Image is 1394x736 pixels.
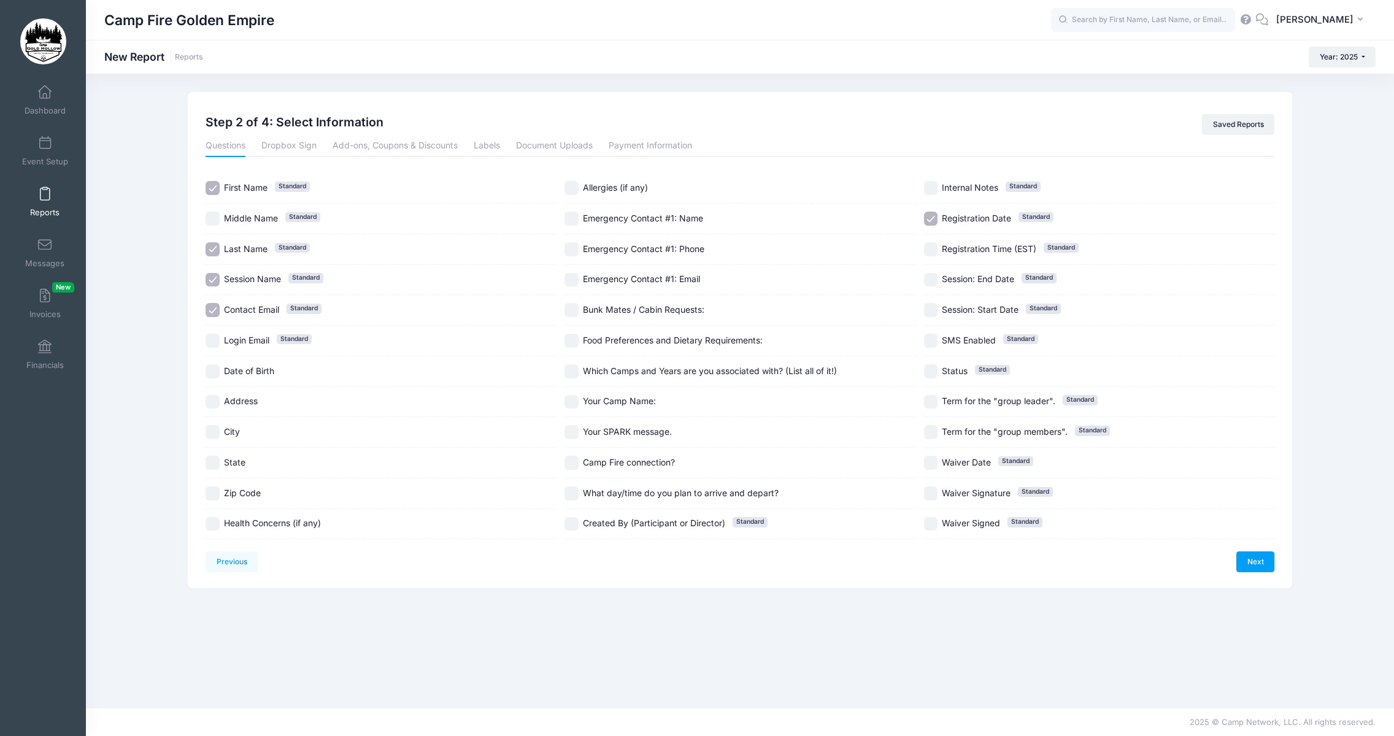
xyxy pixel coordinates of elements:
[52,282,74,293] span: New
[206,517,220,531] input: Health Concerns (if any)
[1236,551,1274,572] a: Next
[26,360,64,370] span: Financials
[29,309,61,320] span: Invoices
[942,243,1036,254] span: Registration Time (EST)
[583,457,675,467] span: Camp Fire connection?
[206,364,220,378] input: Date of Birth
[1007,517,1042,527] span: Standard
[1051,8,1235,33] input: Search by First Name, Last Name, or Email...
[206,551,258,572] a: Previous
[564,425,579,439] input: Your SPARK message.
[1003,334,1038,344] span: Standard
[942,182,998,193] span: Internal Notes
[942,274,1014,284] span: Session: End Date
[206,135,245,157] a: Questions
[924,181,938,195] input: Internal NotesStandard
[942,335,996,345] span: SMS Enabled
[30,207,60,218] span: Reports
[516,135,593,157] a: Document Uploads
[474,135,500,157] a: Labels
[206,425,220,439] input: City
[942,488,1011,498] span: Waiver Signature
[924,242,938,256] input: Registration Time (EST)Standard
[924,303,938,317] input: Session: Start DateStandard
[22,156,68,167] span: Event Setup
[1309,47,1376,67] button: Year: 2025
[583,274,700,284] span: Emergency Contact #1: Email
[1190,717,1376,727] span: 2025 © Camp Network, LLC. All rights reserved.
[20,18,66,64] img: Camp Fire Golden Empire
[1006,182,1041,191] span: Standard
[16,180,74,223] a: Reports
[224,213,278,223] span: Middle Name
[1075,426,1110,435] span: Standard
[224,396,258,406] span: Address
[104,50,203,63] h1: New Report
[224,182,268,193] span: First Name
[1268,6,1376,34] button: [PERSON_NAME]
[942,457,991,467] span: Waiver Date
[275,182,310,191] span: Standard
[224,518,321,528] span: Health Concerns (if any)
[583,304,704,315] span: Bunk Mates / Cabin Requests:
[287,304,322,313] span: Standard
[924,425,938,439] input: Term for the "group members".Standard
[288,273,323,283] span: Standard
[224,488,261,498] span: Zip Code
[1202,114,1274,135] a: Saved Reports
[16,129,74,172] a: Event Setup
[609,135,692,157] a: Payment Information
[277,334,312,344] span: Standard
[564,486,579,500] input: What day/time do you plan to arrive and depart?
[942,304,1019,315] span: Session: Start Date
[275,243,310,253] span: Standard
[1044,243,1079,253] span: Standard
[16,231,74,274] a: Messages
[564,334,579,348] input: Food Preferences and Dietary Requirements:
[206,181,220,195] input: First NameStandard
[285,212,320,222] span: Standard
[564,303,579,317] input: Bunk Mates / Cabin Requests:
[942,396,1055,406] span: Term for the "group leader".
[1026,304,1061,313] span: Standard
[924,273,938,287] input: Session: End DateStandard
[224,366,274,376] span: Date of Birth
[564,242,579,256] input: Emergency Contact #1: Phone
[16,333,74,376] a: Financials
[583,182,648,193] span: Allergies (if any)
[924,395,938,409] input: Term for the "group leader".Standard
[1022,273,1057,283] span: Standard
[564,212,579,226] input: Emergency Contact #1: Name
[942,426,1068,437] span: Term for the "group members".
[224,335,269,345] span: Login Email
[975,365,1010,375] span: Standard
[564,364,579,378] input: Which Camps and Years are you associated with? (List all of it!)
[564,456,579,470] input: Camp Fire connection?
[16,79,74,121] a: Dashboard
[16,282,74,325] a: InvoicesNew
[924,517,938,531] input: Waiver SignedStandard
[206,456,220,470] input: State
[924,456,938,470] input: Waiver DateStandard
[583,243,704,254] span: Emergency Contact #1: Phone
[206,334,220,348] input: Login EmailStandard
[583,335,763,345] span: Food Preferences and Dietary Requirements:
[583,426,672,437] span: Your SPARK message.
[564,395,579,409] input: Your Camp Name:
[1063,395,1098,405] span: Standard
[733,517,768,527] span: Standard
[1276,13,1354,26] span: [PERSON_NAME]
[942,213,1011,223] span: Registration Date
[998,456,1033,466] span: Standard
[206,212,220,226] input: Middle NameStandard
[333,135,458,157] a: Add-ons, Coupons & Discounts
[206,303,220,317] input: Contact EmailStandard
[175,53,203,62] a: Reports
[942,518,1000,528] span: Waiver Signed
[206,395,220,409] input: Address
[583,213,703,223] span: Emergency Contact #1: Name
[206,114,383,131] h2: Step 2 of 4: Select Information
[25,105,66,116] span: Dashboard
[564,517,579,531] input: Created By (Participant or Director)Standard
[104,6,274,34] h1: Camp Fire Golden Empire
